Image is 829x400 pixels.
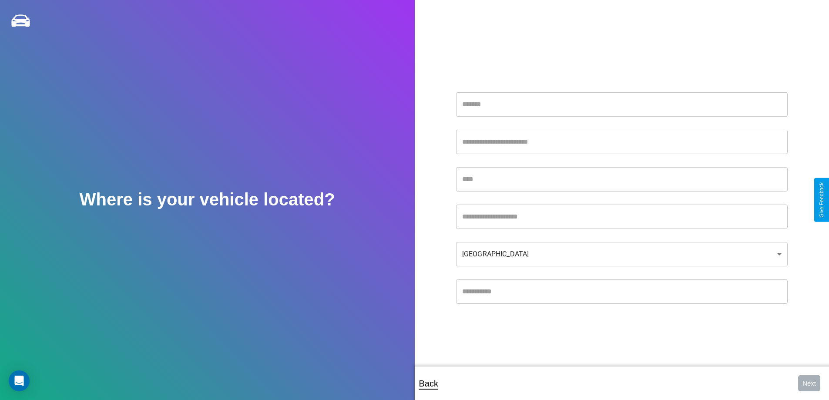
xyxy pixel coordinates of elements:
[819,182,825,218] div: Give Feedback
[798,375,820,391] button: Next
[456,242,788,266] div: [GEOGRAPHIC_DATA]
[80,190,335,209] h2: Where is your vehicle located?
[9,370,30,391] div: Open Intercom Messenger
[419,376,438,391] p: Back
